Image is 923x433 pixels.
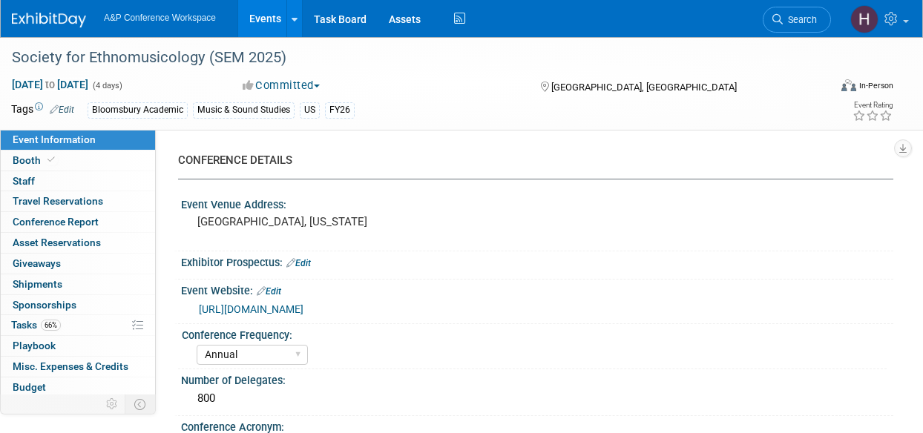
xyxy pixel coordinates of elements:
div: Number of Delegates: [181,369,893,388]
td: Toggle Event Tabs [125,394,156,414]
a: Edit [50,105,74,115]
span: Shipments [13,278,62,290]
span: A&P Conference Workspace [104,13,216,23]
span: (4 days) [91,81,122,90]
div: In-Person [858,80,893,91]
a: Search [763,7,831,33]
div: Event Venue Address: [181,194,893,212]
a: Edit [286,258,311,268]
span: Search [783,14,817,25]
a: Conference Report [1,212,155,232]
a: Playbook [1,336,155,356]
div: Event Website: [181,280,893,299]
img: ExhibitDay [12,13,86,27]
div: Event Format [765,77,893,99]
img: Format-Inperson.png [841,79,856,91]
a: Travel Reservations [1,191,155,211]
span: Conference Report [13,216,99,228]
a: Misc. Expenses & Credits [1,357,155,377]
span: to [43,79,57,90]
a: Event Information [1,130,155,150]
div: US [300,102,320,118]
i: Booth reservation complete [47,156,55,164]
pre: [GEOGRAPHIC_DATA], [US_STATE] [197,215,461,228]
button: Committed [237,78,326,93]
a: Edit [257,286,281,297]
span: Booth [13,154,58,166]
div: 800 [192,387,882,410]
span: Asset Reservations [13,237,101,248]
a: Budget [1,377,155,397]
span: Playbook [13,340,56,351]
td: Personalize Event Tab Strip [99,394,125,414]
div: Exhibitor Prospectus: [181,251,893,271]
a: Tasks66% [1,315,155,335]
span: Event Information [13,133,96,145]
span: Budget [13,381,46,393]
div: Conference Frequency: [182,324,887,343]
span: Giveaways [13,257,61,269]
a: Staff [1,171,155,191]
span: Staff [13,175,35,187]
td: Tags [11,102,74,119]
span: Sponsorships [13,299,76,311]
div: CONFERENCE DETAILS [178,153,882,168]
div: Music & Sound Studies [193,102,295,118]
div: Society for Ethnomusicology (SEM 2025) [7,44,818,71]
a: Shipments [1,274,155,294]
span: [GEOGRAPHIC_DATA], [GEOGRAPHIC_DATA] [551,82,737,93]
a: Giveaways [1,254,155,274]
span: Misc. Expenses & Credits [13,360,128,372]
div: Event Rating [853,102,893,109]
img: Hannah Siegel [850,5,878,33]
a: Sponsorships [1,295,155,315]
a: [URL][DOMAIN_NAME] [199,303,303,315]
a: Booth [1,151,155,171]
div: FY26 [325,102,355,118]
div: Bloomsbury Academic [88,102,188,118]
span: [DATE] [DATE] [11,78,89,91]
span: Tasks [11,319,61,331]
span: Travel Reservations [13,195,103,207]
span: 66% [41,320,61,331]
a: Asset Reservations [1,233,155,253]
